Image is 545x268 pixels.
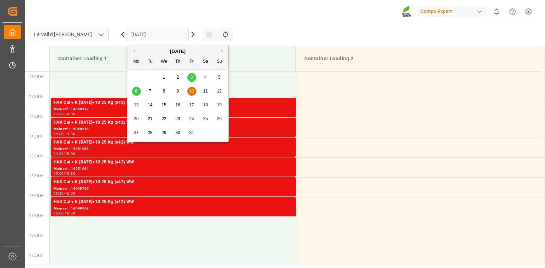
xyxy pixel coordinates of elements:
div: Choose Friday, October 31st, 2025 [187,128,196,137]
span: 2 [177,75,179,80]
div: Choose Wednesday, October 1st, 2025 [160,73,169,82]
button: Compo Expert [418,5,489,18]
span: 16 [175,102,180,107]
div: 14:00 [65,112,75,116]
div: 14:00 [54,132,64,135]
span: 16:00 Hr [29,194,44,198]
span: 14:30 Hr [29,134,44,138]
div: Choose Friday, October 3rd, 2025 [187,73,196,82]
span: 1 [163,75,165,80]
button: Next Month [221,49,225,53]
span: 17:30 Hr [29,253,44,257]
div: [DATE] [127,48,228,55]
div: 15:30 [65,172,75,175]
div: 14:30 [54,152,64,155]
input: Type to search/select [30,28,109,41]
div: Fr [187,57,196,66]
div: 15:30 [54,192,64,195]
div: HAK Cal + K [DATE]+10 25 Kg (x42) WW [54,139,293,146]
button: show 0 new notifications [489,4,505,19]
div: Choose Monday, October 6th, 2025 [132,87,141,96]
div: Choose Sunday, October 5th, 2025 [215,73,224,82]
span: 12 [217,89,221,94]
div: Th [174,57,182,66]
div: Choose Saturday, October 18th, 2025 [201,101,210,110]
div: Choose Thursday, October 2nd, 2025 [174,73,182,82]
span: 3 [191,75,193,80]
input: DD.MM.YYYY [127,28,189,41]
div: - [64,112,65,116]
div: - [64,132,65,135]
div: Choose Thursday, October 9th, 2025 [174,87,182,96]
span: 4 [204,75,207,80]
div: 14:30 [65,132,75,135]
span: 16:30 Hr [29,214,44,218]
span: 13:00 Hr [29,75,44,79]
div: Choose Saturday, October 11th, 2025 [201,87,210,96]
div: Container Loading 2 [302,52,536,65]
span: 30 [175,130,180,135]
div: Main ref : 14051064 [54,166,293,172]
div: Choose Sunday, October 26th, 2025 [215,115,224,123]
div: Choose Tuesday, October 7th, 2025 [146,87,155,96]
span: 9 [177,89,179,94]
span: 7 [149,89,152,94]
div: Choose Thursday, October 30th, 2025 [174,128,182,137]
span: 11 [203,89,208,94]
div: 15:00 [65,152,75,155]
span: 21 [148,116,152,121]
div: 15:00 [54,172,64,175]
div: Choose Monday, October 13th, 2025 [132,101,141,110]
div: 16:00 [54,212,64,215]
div: Choose Monday, October 20th, 2025 [132,115,141,123]
div: Choose Friday, October 10th, 2025 [187,87,196,96]
div: Mo [132,57,141,66]
span: 8 [163,89,165,94]
div: Container Loading 1 [55,52,290,65]
div: Compo Expert [418,6,486,17]
div: Main ref : 14051063 [54,146,293,152]
div: Choose Tuesday, October 28th, 2025 [146,128,155,137]
div: Choose Friday, October 17th, 2025 [187,101,196,110]
span: 14 [148,102,152,107]
span: 15:00 Hr [29,154,44,158]
div: 16:00 [65,192,75,195]
div: Choose Monday, October 27th, 2025 [132,128,141,137]
span: 13 [134,102,138,107]
span: 18 [203,102,208,107]
div: Main ref : 14050918 [54,126,293,132]
span: 28 [148,130,152,135]
div: - [64,172,65,175]
div: HAK Cal + K [DATE]+10 25 Kg (x42) WW [54,159,293,166]
span: 6 [135,89,138,94]
span: 15:30 Hr [29,174,44,178]
div: HAK Cal + K [DATE]+10 25 Kg (x42) WW [54,99,293,106]
div: Tu [146,57,155,66]
span: 27 [134,130,138,135]
span: 5 [218,75,221,80]
div: Choose Saturday, October 4th, 2025 [201,73,210,82]
div: Choose Tuesday, October 21st, 2025 [146,115,155,123]
div: Choose Wednesday, October 29th, 2025 [160,128,169,137]
div: Main ref : 14050917 [54,106,293,112]
span: 17:00 Hr [29,234,44,238]
div: Choose Thursday, October 23rd, 2025 [174,115,182,123]
span: 24 [189,116,194,121]
span: 31 [189,130,194,135]
span: 15 [161,102,166,107]
button: open menu [95,29,106,40]
div: month 2025-10 [130,71,226,140]
div: Main ref : 14048765 [54,186,293,192]
div: Choose Tuesday, October 14th, 2025 [146,101,155,110]
span: 19 [217,102,221,107]
div: 13:30 [54,112,64,116]
div: Choose Thursday, October 16th, 2025 [174,101,182,110]
span: 26 [217,116,221,121]
div: We [160,57,169,66]
span: 22 [161,116,166,121]
div: Main ref : 14049069 [54,206,293,212]
div: Choose Saturday, October 25th, 2025 [201,115,210,123]
div: Choose Wednesday, October 22nd, 2025 [160,115,169,123]
div: 16:30 [65,212,75,215]
span: 23 [175,116,180,121]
